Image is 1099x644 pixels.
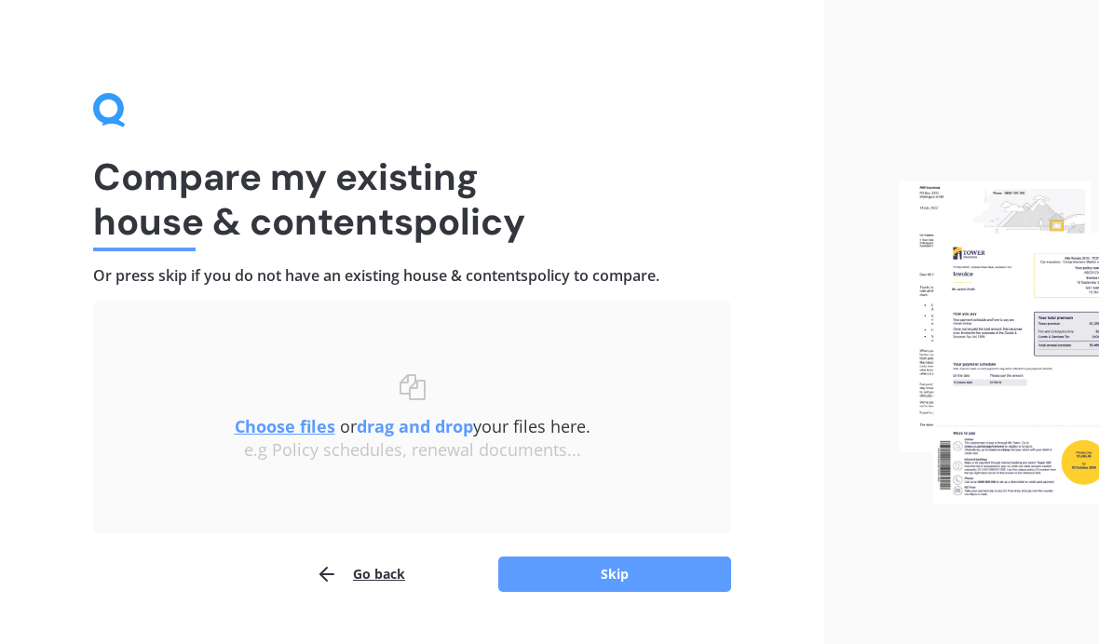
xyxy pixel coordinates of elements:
div: e.g Policy schedules, renewal documents... [130,440,694,461]
img: files.webp [899,181,1099,504]
h1: Compare my existing house & contents policy [93,154,731,244]
span: or your files here. [235,415,590,437]
button: Go back [316,556,405,593]
h4: Or press skip if you do not have an existing house & contents policy to compare. [93,266,731,286]
b: drag and drop [357,415,473,437]
u: Choose files [235,415,335,437]
button: Skip [498,557,731,592]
